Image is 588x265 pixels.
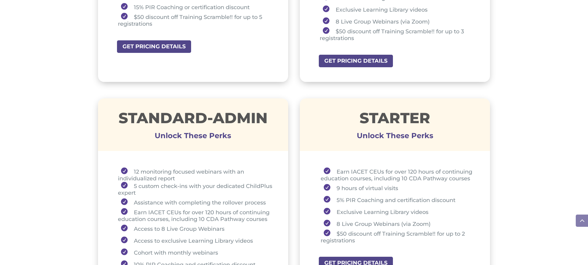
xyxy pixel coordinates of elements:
li: Earn IACET CEUs for over 120 hours of continuing education courses, including 10 CDA Pathway courses [321,167,475,182]
a: GET PRICING DETAILS [318,54,394,68]
li: 8 Live Group Webinars (via Zoom) [320,15,475,27]
li: $50 discount off Training Scramble!! for up to 3 registrations [320,27,475,42]
h3: Unlock These Perks [98,136,288,139]
h1: STANDARD-ADMIN [98,111,288,128]
h3: Unlock These Perks [300,136,490,139]
h1: STARTER [300,111,490,128]
li: Access to exclusive Learning Library videos [118,234,273,246]
li: 12 monitoring focused webinars with an individualized report [118,167,273,182]
li: 5% PIR Coaching and certification discount [321,194,475,206]
li: Earn IACET CEUs for over 120 hours of continuing education courses, including 10 CDA Pathway courses [118,208,273,223]
li: 5 custom check-ins with your dedicated ChildPlus expert [118,182,273,196]
li: 15% PIR Coaching or certification discount [118,1,273,13]
a: GET PRICING DETAILS [116,40,192,53]
li: Cohort with monthly webinars [118,246,273,258]
li: Access to 8 Live Group Webinars [118,223,273,234]
li: Exclusive Learning Library videos [321,206,475,218]
li: $50 discount off Training Scramble!! for up to 2 registrations [321,230,475,244]
li: Assistance with completing the rollover process [118,196,273,208]
li: 8 Live Group Webinars (via Zoom) [321,218,475,230]
li: Exclusive Learning Library videos [320,3,475,15]
li: $50 discount off Training Scramble!! for up to 5 registrations [118,13,273,27]
li: 9 hours of virtual visits [321,182,475,194]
